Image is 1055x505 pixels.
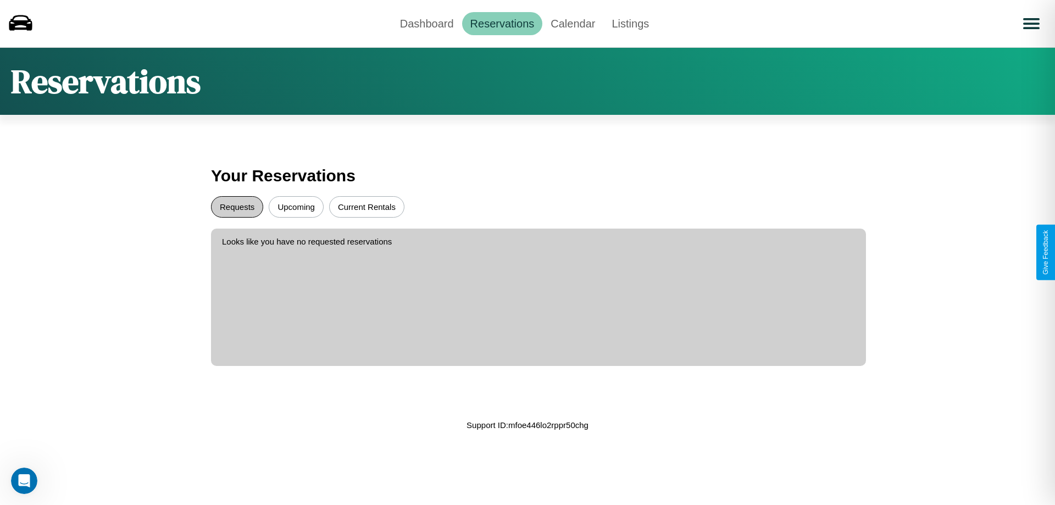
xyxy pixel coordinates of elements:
[1016,8,1047,39] button: Open menu
[11,59,201,104] h1: Reservations
[603,12,657,35] a: Listings
[462,12,543,35] a: Reservations
[11,468,37,494] iframe: Intercom live chat
[542,12,603,35] a: Calendar
[1042,230,1050,275] div: Give Feedback
[392,12,462,35] a: Dashboard
[329,196,404,218] button: Current Rentals
[467,418,588,432] p: Support ID: mfoe446lo2rppr50chg
[269,196,324,218] button: Upcoming
[211,161,844,191] h3: Your Reservations
[222,234,855,249] p: Looks like you have no requested reservations
[211,196,263,218] button: Requests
